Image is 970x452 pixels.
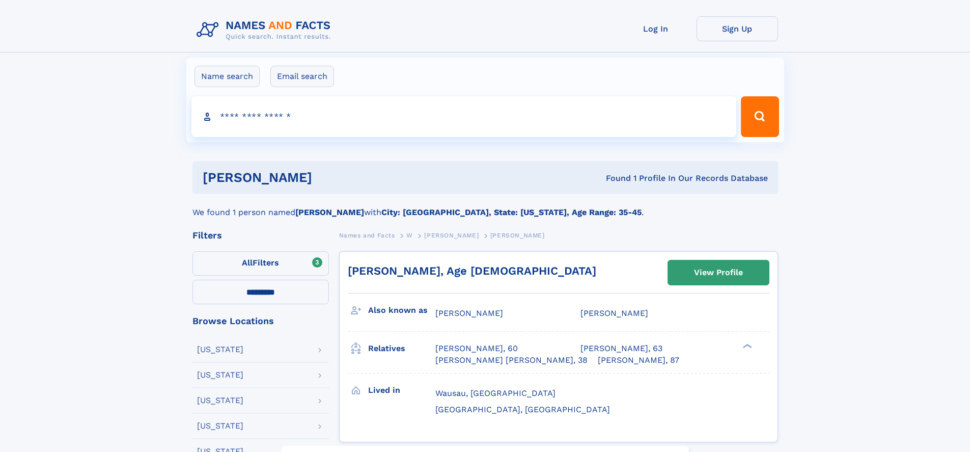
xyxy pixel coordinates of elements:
[381,207,642,217] b: City: [GEOGRAPHIC_DATA], State: [US_STATE], Age Range: 35-45
[195,66,260,87] label: Name search
[580,343,662,354] a: [PERSON_NAME], 63
[192,16,339,44] img: Logo Names and Facts
[191,96,737,137] input: search input
[242,258,253,268] span: All
[668,260,769,285] a: View Profile
[694,261,743,284] div: View Profile
[435,343,518,354] a: [PERSON_NAME], 60
[435,405,610,414] span: [GEOGRAPHIC_DATA], [GEOGRAPHIC_DATA]
[368,340,435,357] h3: Relatives
[424,229,479,242] a: [PERSON_NAME]
[741,96,779,137] button: Search Button
[197,345,243,354] div: [US_STATE]
[192,251,329,276] label: Filters
[203,171,459,184] h1: [PERSON_NAME]
[740,343,753,350] div: ❯
[424,232,479,239] span: [PERSON_NAME]
[197,396,243,405] div: [US_STATE]
[197,371,243,379] div: [US_STATE]
[435,388,556,398] span: Wausau, [GEOGRAPHIC_DATA]
[368,302,435,319] h3: Also known as
[406,232,413,239] span: W
[295,207,364,217] b: [PERSON_NAME]
[459,173,768,184] div: Found 1 Profile In Our Records Database
[339,229,395,242] a: Names and Facts
[192,316,329,326] div: Browse Locations
[368,382,435,399] h3: Lived in
[435,308,503,318] span: [PERSON_NAME]
[270,66,334,87] label: Email search
[197,422,243,430] div: [US_STATE]
[435,355,588,366] a: [PERSON_NAME] [PERSON_NAME], 38
[697,16,778,41] a: Sign Up
[598,355,679,366] a: [PERSON_NAME], 87
[192,231,329,240] div: Filters
[580,308,648,318] span: [PERSON_NAME]
[615,16,697,41] a: Log In
[406,229,413,242] a: W
[348,264,596,277] a: [PERSON_NAME], Age [DEMOGRAPHIC_DATA]
[192,194,778,219] div: We found 1 person named with .
[490,232,545,239] span: [PERSON_NAME]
